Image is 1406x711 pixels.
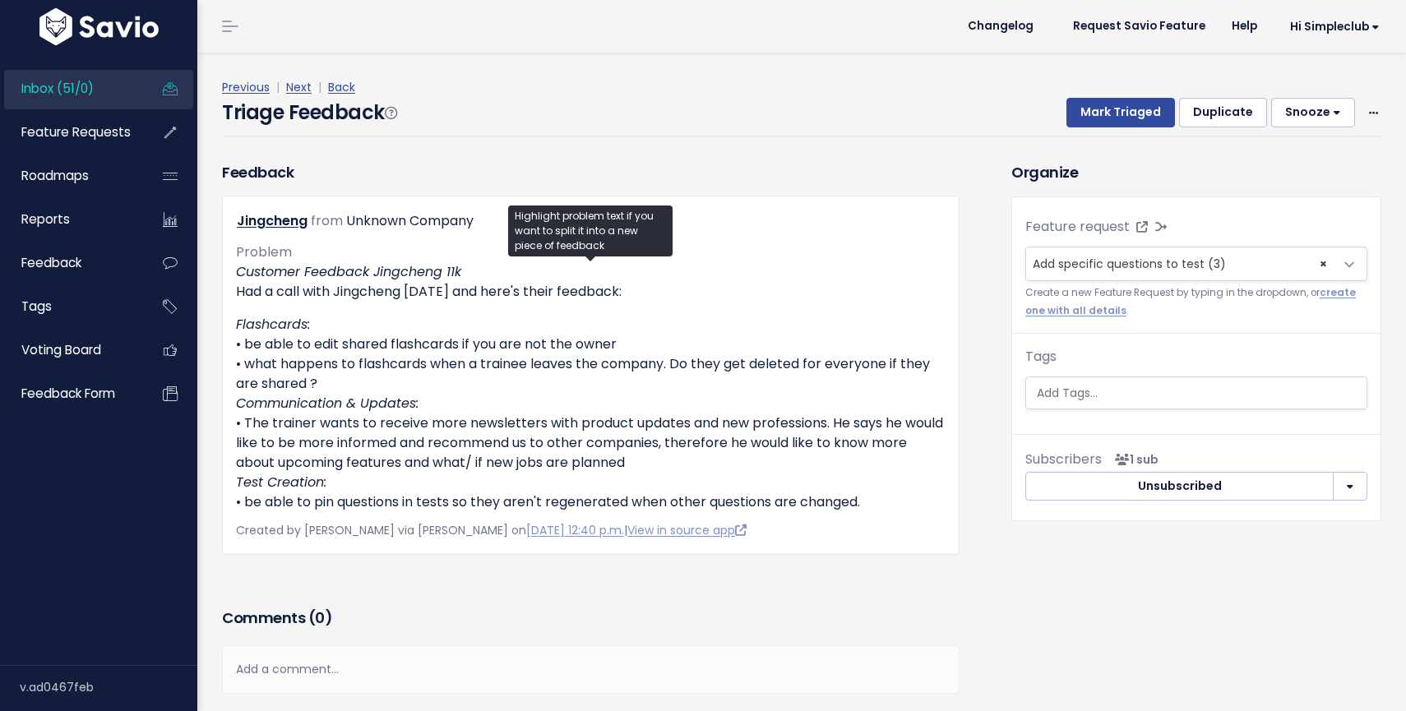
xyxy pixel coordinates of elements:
span: Created by [PERSON_NAME] via [PERSON_NAME] on | [236,522,747,538]
span: Feedback [21,254,81,271]
label: Feature request [1025,217,1130,237]
em: Test Creation: [236,473,326,492]
button: Duplicate [1179,98,1267,127]
a: Feedback [4,244,136,282]
em: Customer Feedback Jingcheng 11k [236,262,461,281]
a: Previous [222,79,270,95]
a: Request Savio Feature [1060,14,1219,39]
span: <p><strong>Subscribers</strong><br><br> - Dmitry Khromov<br> </p> [1108,451,1159,468]
span: Add specific questions to test (3) [1033,256,1226,272]
div: Unknown Company [346,210,474,233]
a: Inbox (51/0) [4,70,136,108]
span: Problem [236,242,292,261]
p: Had a call with Jingcheng [DATE] and here's their feedback: [236,262,946,302]
h3: Feedback [222,161,294,183]
a: View in source app [627,522,747,538]
a: create one with all details [1025,286,1356,316]
h4: Triage Feedback [222,98,396,127]
span: | [273,79,283,95]
em: Flashcards: [236,315,310,334]
em: Communication & Updates: [236,394,419,413]
h3: Comments ( ) [222,607,960,630]
a: [DATE] 12:40 p.m. [526,522,624,538]
button: Mark Triaged [1066,98,1175,127]
span: | [315,79,325,95]
button: Unsubscribed [1025,472,1334,501]
span: 0 [315,607,325,628]
a: Help [1219,14,1270,39]
span: Changelog [968,21,1034,32]
span: Add specific questions to test (3) [1025,247,1367,281]
p: • be able to edit shared flashcards if you are not the owner • what happens to flashcards when a ... [236,315,946,512]
span: Add specific questions to test (3) [1026,247,1334,280]
label: Tags [1025,347,1057,367]
button: Snooze [1271,98,1355,127]
a: Hi simpleclub [1270,14,1393,39]
span: Feature Requests [21,123,131,141]
div: Add a comment... [222,645,960,694]
span: Voting Board [21,341,101,358]
a: Next [286,79,312,95]
span: from [311,211,343,230]
span: Tags [21,298,52,315]
div: Highlight problem text if you want to split it into a new piece of feedback [508,205,673,256]
a: Tags [4,288,136,325]
span: Feedback form [21,385,115,402]
a: Feature Requests [4,113,136,151]
span: Roadmaps [21,167,89,184]
a: Roadmaps [4,157,136,195]
a: Voting Board [4,331,136,369]
a: Jingcheng [237,211,308,230]
input: Add Tags... [1030,385,1371,402]
h3: Organize [1011,161,1381,183]
a: Feedback form [4,375,136,413]
img: logo-white.9d6f32f41409.svg [35,8,163,45]
span: Subscribers [1025,450,1102,469]
span: × [1320,247,1327,280]
span: Reports [21,210,70,228]
a: Reports [4,201,136,238]
div: v.ad0467feb [20,666,197,709]
small: Create a new Feature Request by typing in the dropdown, or . [1025,284,1367,320]
span: Hi simpleclub [1290,21,1380,33]
span: Inbox (51/0) [21,80,94,97]
a: Back [328,79,355,95]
